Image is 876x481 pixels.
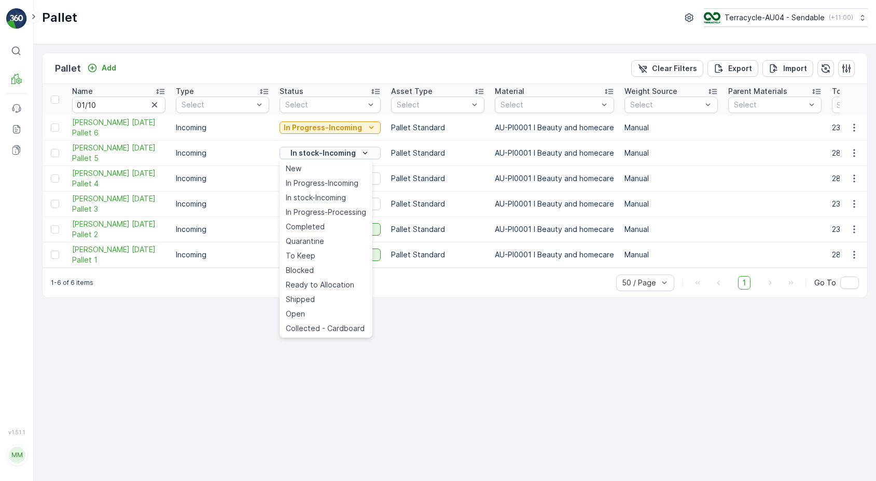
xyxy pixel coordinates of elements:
[176,199,269,209] p: Incoming
[728,63,752,74] p: Export
[624,122,718,133] p: Manual
[72,219,165,240] a: FD Mecca 01/10/2025 Pallet 2
[182,100,253,110] p: Select
[391,86,433,97] p: Asset Type
[72,219,165,240] span: [PERSON_NAME] [DATE] Pallet 2
[286,323,365,334] span: Collected - Cardboard
[630,100,702,110] p: Select
[286,222,325,232] span: Completed
[176,122,269,133] p: Incoming
[286,178,358,188] span: In Progress-Incoming
[495,86,524,97] p: Material
[72,168,165,189] a: FD Mecca 01/10/2025 Pallet 4
[176,224,269,235] p: Incoming
[102,63,116,73] p: Add
[72,194,165,214] a: FD Mecca 01/10/2025 Pallet 3
[284,122,362,133] p: In Progress-Incoming
[734,100,805,110] p: Select
[495,199,614,209] p: AU-PI0001 I Beauty and homecare
[829,13,853,22] p: ( +11:00 )
[286,251,315,261] span: To Keep
[51,200,59,208] div: Toggle Row Selected
[728,86,787,97] p: Parent Materials
[55,61,81,76] p: Pallet
[725,12,825,23] p: Terracycle-AU04 - Sendable
[51,149,59,157] div: Toggle Row Selected
[72,143,165,163] a: FD Mecca 01/10/2025 Pallet 5
[51,251,59,259] div: Toggle Row Selected
[51,279,93,287] p: 1-6 of 6 items
[176,86,194,97] p: Type
[51,174,59,183] div: Toggle Row Selected
[280,86,303,97] p: Status
[704,8,868,27] button: Terracycle-AU04 - Sendable(+11:00)
[624,250,718,260] p: Manual
[391,199,484,209] p: Pallet Standard
[6,8,27,29] img: logo
[286,207,366,217] span: In Progress-Processing
[624,173,718,184] p: Manual
[286,309,305,319] span: Open
[72,194,165,214] span: [PERSON_NAME] [DATE] Pallet 3
[391,122,484,133] p: Pallet Standard
[176,148,269,158] p: Incoming
[631,60,703,77] button: Clear Filters
[6,437,27,473] button: MM
[391,148,484,158] p: Pallet Standard
[704,12,720,23] img: terracycle_logo.png
[624,86,677,97] p: Weight Source
[391,250,484,260] p: Pallet Standard
[290,148,356,158] p: In stock-Incoming
[500,100,598,110] p: Select
[6,429,27,435] span: v 1.51.1
[624,199,718,209] p: Manual
[738,276,750,290] span: 1
[495,250,614,260] p: AU-PI0001 I Beauty and homecare
[72,117,165,138] a: FD Mecca 01/10/2025 Pallet 6
[391,224,484,235] p: Pallet Standard
[83,62,120,74] button: Add
[280,159,372,338] ul: In stock-Incoming
[72,143,165,163] span: [PERSON_NAME] [DATE] Pallet 5
[624,148,718,158] p: Manual
[286,265,314,276] span: Blocked
[286,163,301,174] span: New
[495,122,614,133] p: AU-PI0001 I Beauty and homecare
[176,250,269,260] p: Incoming
[286,294,315,305] span: Shipped
[72,244,165,265] span: [PERSON_NAME] [DATE] Pallet 1
[707,60,758,77] button: Export
[652,63,697,74] p: Clear Filters
[495,148,614,158] p: AU-PI0001 I Beauty and homecare
[72,244,165,265] a: FD Mecca 01/10/2025 Pallet 1
[51,123,59,132] div: Toggle Row Selected
[286,193,346,203] span: In stock-Incoming
[280,147,381,159] button: In stock-Incoming
[72,97,165,113] input: Search
[176,173,269,184] p: Incoming
[42,9,77,26] p: Pallet
[624,224,718,235] p: Manual
[72,86,93,97] p: Name
[762,60,813,77] button: Import
[397,100,468,110] p: Select
[285,100,365,110] p: Select
[9,447,25,463] div: MM
[495,173,614,184] p: AU-PI0001 I Beauty and homecare
[72,168,165,189] span: [PERSON_NAME] [DATE] Pallet 4
[783,63,807,74] p: Import
[280,121,381,134] button: In Progress-Incoming
[72,117,165,138] span: [PERSON_NAME] [DATE] Pallet 6
[814,278,836,288] span: Go To
[286,280,354,290] span: Ready to Allocation
[286,236,324,246] span: Quarantine
[391,173,484,184] p: Pallet Standard
[495,224,614,235] p: AU-PI0001 I Beauty and homecare
[51,225,59,233] div: Toggle Row Selected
